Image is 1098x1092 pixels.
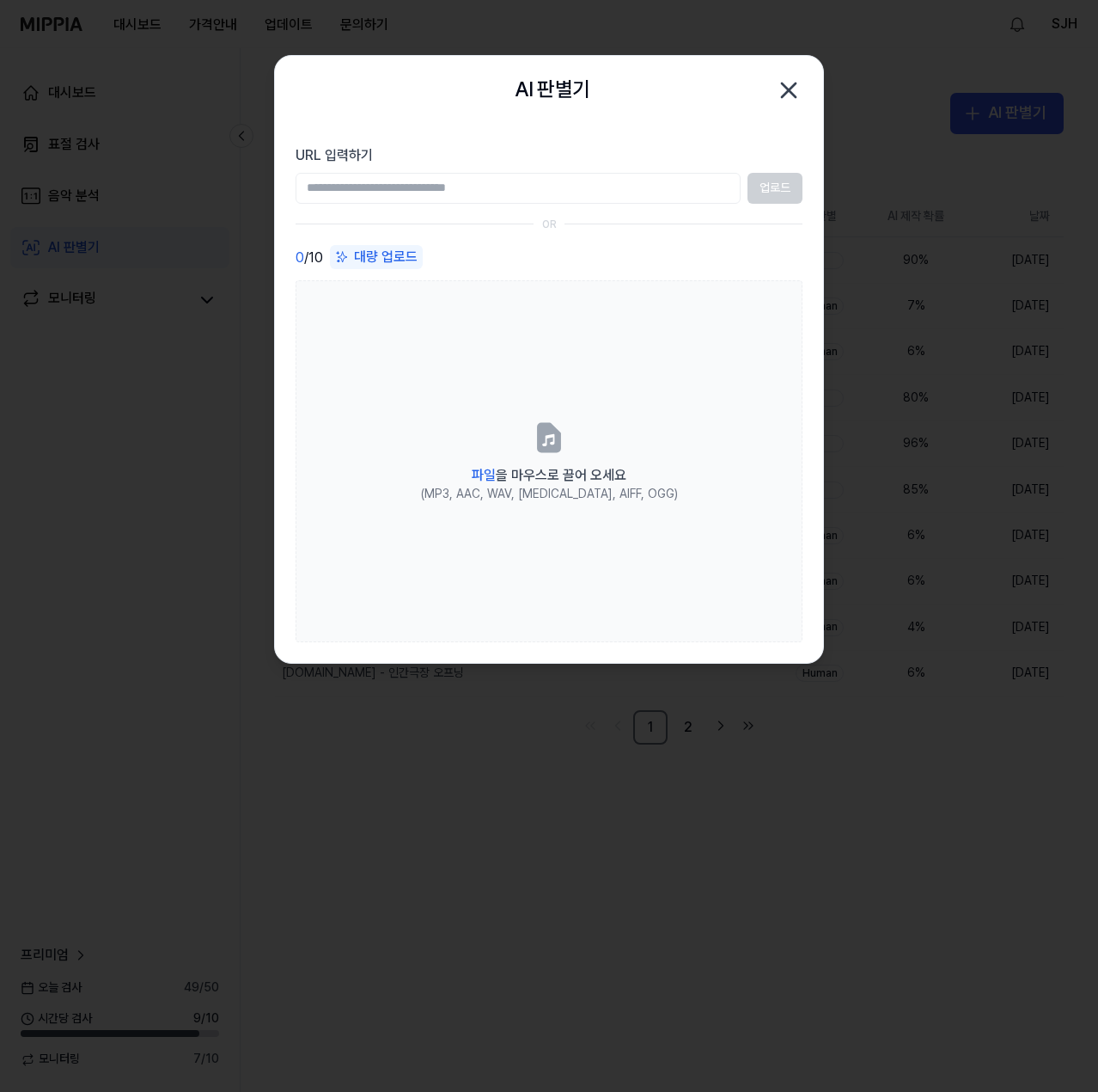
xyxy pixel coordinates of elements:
[421,486,678,503] div: (MP3, AAC, WAV, [MEDICAL_DATA], AIFF, OGG)
[472,467,496,483] span: 파일
[296,245,323,270] div: / 10
[296,248,304,268] span: 0
[330,245,423,269] div: 대량 업로드
[472,467,626,483] span: 을 마우스로 끌어 오세요
[330,245,423,270] button: 대량 업로드
[542,218,557,232] div: OR
[296,145,802,166] label: URL 입력하기
[515,73,589,106] h2: AI 판별기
